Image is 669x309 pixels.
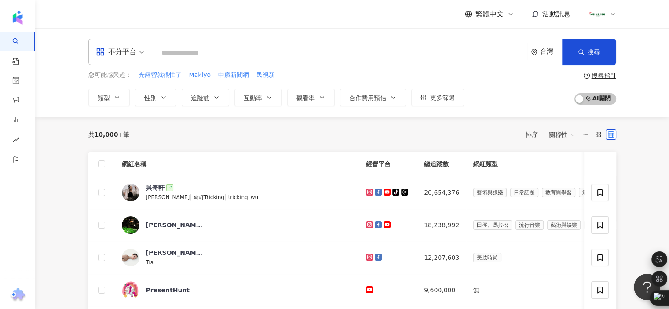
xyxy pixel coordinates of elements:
[592,72,616,79] div: 搜尋指引
[98,95,110,102] span: 類型
[589,6,605,22] img: HTW_logo.png
[88,71,132,80] span: 您可能感興趣：
[430,94,455,101] span: 更多篩選
[138,70,182,80] button: 光露營就很忙了
[562,39,616,65] button: 搜尋
[540,48,562,55] div: 台灣
[466,152,665,176] th: 網紅類型
[139,71,182,80] span: 光露營就很忙了
[11,11,25,25] img: logo icon
[122,281,352,299] a: KOL AvatarPresentHunt
[417,209,466,241] td: 18,238,992
[191,95,209,102] span: 追蹤數
[417,152,466,176] th: 總追蹤數
[146,221,203,229] div: [PERSON_NAME] [PERSON_NAME]
[542,188,575,197] span: 教育與學習
[411,89,464,106] button: 更多篩選
[579,188,596,197] span: 運動
[122,183,352,202] a: KOL Avatar吳奇軒[PERSON_NAME]|奇軒Tricking|tricking_wu
[146,194,190,200] span: [PERSON_NAME]
[122,249,139,266] img: KOL Avatar
[146,286,190,294] div: PresentHunt
[189,71,211,80] span: Makiyo
[146,183,165,192] div: 吳奇軒
[182,89,229,106] button: 追蹤數
[287,89,335,106] button: 觀看率
[510,188,538,197] span: 日常話題
[473,188,507,197] span: 藝術與娛樂
[194,194,224,200] span: 奇軒Tricking
[531,49,537,55] span: environment
[417,176,466,209] td: 20,654,376
[549,127,575,142] span: 關聯性
[542,10,570,18] span: 活動訊息
[228,194,259,200] span: tricking_wu
[473,220,512,230] span: 田徑、馬拉松
[190,193,194,200] span: |
[122,216,352,234] a: KOL Avatar[PERSON_NAME] [PERSON_NAME]
[135,89,176,106] button: 性別
[9,288,26,302] img: chrome extension
[12,32,30,66] a: search
[146,248,203,257] div: [PERSON_NAME]
[475,9,504,19] span: 繁體中文
[88,131,130,138] div: 共 筆
[588,48,600,55] span: 搜尋
[122,184,139,201] img: KOL Avatar
[473,253,501,262] span: 美妝時尚
[115,152,359,176] th: 網紅名稱
[96,47,105,56] span: appstore
[96,45,136,59] div: 不分平台
[417,241,466,274] td: 12,207,603
[584,73,590,79] span: question-circle
[218,70,249,80] button: 中廣新聞網
[547,220,581,230] span: 藝術與娛樂
[12,131,19,151] span: rise
[256,70,275,80] button: 民視新
[244,95,262,102] span: 互動率
[146,259,154,265] span: Tia
[122,248,352,267] a: KOL Avatar[PERSON_NAME]Tia
[634,274,660,300] iframe: Help Scout Beacon - Open
[417,274,466,306] td: 9,600,000
[340,89,406,106] button: 合作費用預估
[218,71,249,80] span: 中廣新聞網
[473,285,658,295] div: 無
[224,193,228,200] span: |
[234,89,282,106] button: 互動率
[88,89,130,106] button: 類型
[526,127,580,142] div: 排序：
[515,220,544,230] span: 流行音樂
[122,216,139,234] img: KOL Avatar
[296,95,315,102] span: 觀看率
[256,71,275,80] span: 民視新
[359,152,417,176] th: 經營平台
[349,95,386,102] span: 合作費用預估
[144,95,157,102] span: 性別
[189,70,212,80] button: Makiyo
[95,131,124,138] span: 10,000+
[122,281,139,299] img: KOL Avatar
